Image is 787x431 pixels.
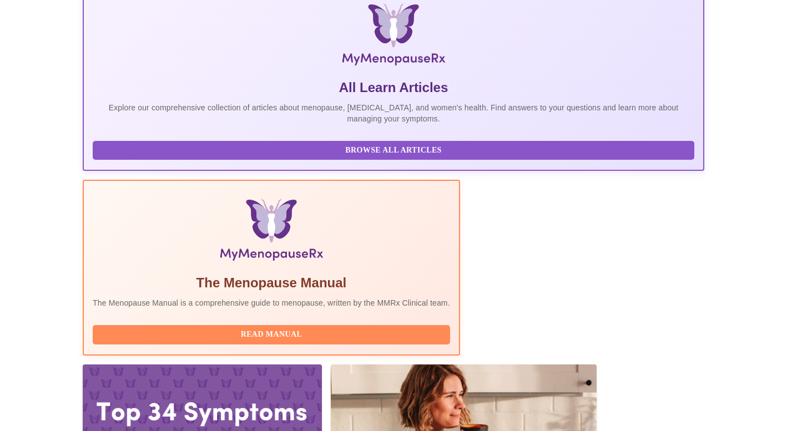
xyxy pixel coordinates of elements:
img: Menopause Manual [149,199,393,265]
a: Browse All Articles [93,145,697,154]
img: MyMenopauseRx Logo [186,3,601,70]
button: Browse All Articles [93,141,694,160]
span: Read Manual [104,328,439,342]
p: Explore our comprehensive collection of articles about menopause, [MEDICAL_DATA], and women's hea... [93,102,694,124]
h5: The Menopause Manual [93,274,450,292]
p: The Menopause Manual is a comprehensive guide to menopause, written by the MMRx Clinical team. [93,297,450,308]
h5: All Learn Articles [93,79,694,97]
span: Browse All Articles [104,144,683,158]
button: Read Manual [93,325,450,344]
a: Read Manual [93,329,453,338]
